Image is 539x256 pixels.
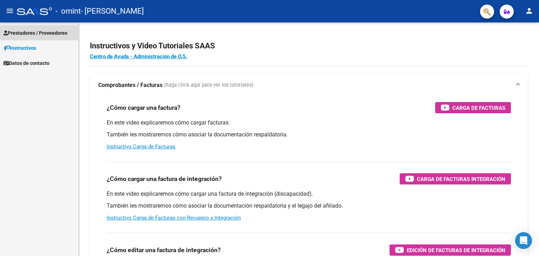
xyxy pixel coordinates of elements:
[107,202,511,210] p: También les mostraremos cómo asociar la documentación respaldatoria y el legajo del afiliado.
[407,246,505,255] span: Edición de Facturas de integración
[107,119,511,127] p: En este video explicaremos cómo cargar facturas.
[435,102,511,113] button: Carga de Facturas
[417,175,505,183] span: Carga de Facturas Integración
[164,81,253,89] span: (haga click aquí para ver los tutoriales)
[107,190,511,198] p: En este video explicaremos cómo cargar una factura de integración (discapacidad).
[107,245,221,255] h3: ¿Cómo editar una factura de integración?
[107,131,511,139] p: También les mostraremos cómo asociar la documentación respaldatoria.
[98,81,162,89] strong: Comprobantes / Facturas
[390,244,511,256] button: Edición de Facturas de integración
[515,232,532,249] div: Open Intercom Messenger
[452,103,505,112] span: Carga de Facturas
[525,7,533,15] mat-icon: person
[4,44,36,52] span: Instructivos
[107,143,175,150] a: Instructivo Carga de Facturas
[6,7,14,15] mat-icon: menu
[90,74,528,96] mat-expansion-panel-header: Comprobantes / Facturas (haga click aquí para ver los tutoriales)
[90,39,528,53] h2: Instructivos y Video Tutoriales SAAS
[107,174,222,184] h3: ¿Cómo cargar una factura de integración?
[4,29,67,37] span: Prestadores / Proveedores
[4,59,49,67] span: Datos de contacto
[90,53,187,60] a: Centro de Ayuda - Administración de O.S.
[400,173,511,184] button: Carga de Facturas Integración
[55,4,81,19] span: - omint
[107,103,180,113] h3: ¿Cómo cargar una factura?
[107,215,241,221] a: Instructivo Carga de Facturas con Recupero x Integración
[81,4,144,19] span: - [PERSON_NAME]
